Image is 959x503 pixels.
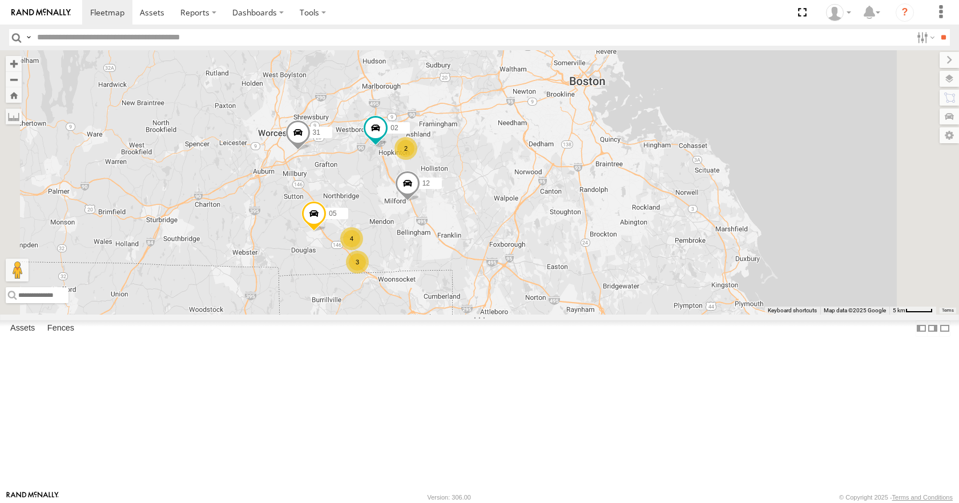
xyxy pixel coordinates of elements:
[6,71,22,87] button: Zoom out
[428,494,471,501] div: Version: 306.00
[5,321,41,337] label: Assets
[916,320,927,337] label: Dock Summary Table to the Left
[6,56,22,71] button: Zoom in
[6,259,29,281] button: Drag Pegman onto the map to open Street View
[939,320,950,337] label: Hide Summary Table
[889,307,936,315] button: Map Scale: 5 km per 44 pixels
[329,210,336,218] span: 05
[942,308,954,312] a: Terms (opens in new tab)
[893,307,905,313] span: 5 km
[313,129,320,137] span: 31
[927,320,938,337] label: Dock Summary Table to the Right
[340,227,363,250] div: 4
[824,307,886,313] span: Map data ©2025 Google
[6,492,59,503] a: Visit our Website
[892,494,953,501] a: Terms and Conditions
[394,137,417,160] div: 2
[839,494,953,501] div: © Copyright 2025 -
[6,108,22,124] label: Measure
[24,29,33,46] label: Search Query
[6,87,22,103] button: Zoom Home
[390,124,398,132] span: 02
[11,9,71,17] img: rand-logo.svg
[42,321,80,337] label: Fences
[940,127,959,143] label: Map Settings
[768,307,817,315] button: Keyboard shortcuts
[822,4,855,21] div: Aaron Kuchrawy
[422,179,430,187] span: 12
[346,251,369,273] div: 3
[912,29,937,46] label: Search Filter Options
[896,3,914,22] i: ?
